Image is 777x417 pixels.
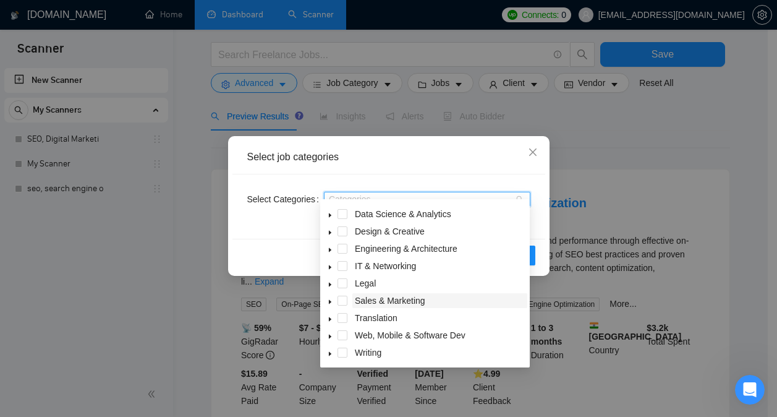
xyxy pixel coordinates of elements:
span: Web, Mobile & Software Dev [355,330,465,340]
span: Legal [355,278,376,288]
span: Writing [352,345,527,360]
span: Data Science & Analytics [352,207,527,221]
span: Translation [352,311,527,325]
span: Sales & Marketing [355,296,425,306]
span: caret-down [327,247,333,253]
span: caret-down [327,282,333,288]
span: IT & Networking [355,261,416,271]
span: caret-down [327,351,333,357]
button: Close [516,136,550,170]
span: caret-down [327,333,333,340]
iframe: Intercom live chat [735,375,765,405]
span: Design & Creative [352,224,527,239]
span: caret-down [327,212,333,218]
span: caret-down [327,230,333,236]
button: go back [8,5,32,28]
div: Close [395,5,417,27]
div: Select job categories [247,150,530,164]
span: Sales & Marketing [352,293,527,308]
span: close [528,147,538,157]
button: Collapse window [372,5,395,28]
span: Web, Mobile & Software Dev [352,328,527,343]
span: IT & Networking [352,259,527,273]
span: Design & Creative [355,226,425,236]
span: Translation [355,313,397,323]
label: Select Categories [247,189,324,209]
span: Legal [352,276,527,291]
input: Select Categories [329,194,331,204]
span: Engineering & Architecture [355,244,457,254]
span: Data Science & Analytics [355,209,451,219]
span: caret-down [327,264,333,270]
span: Writing [355,348,381,358]
span: caret-down [327,316,333,322]
span: Engineering & Architecture [352,241,527,256]
span: caret-down [327,299,333,305]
